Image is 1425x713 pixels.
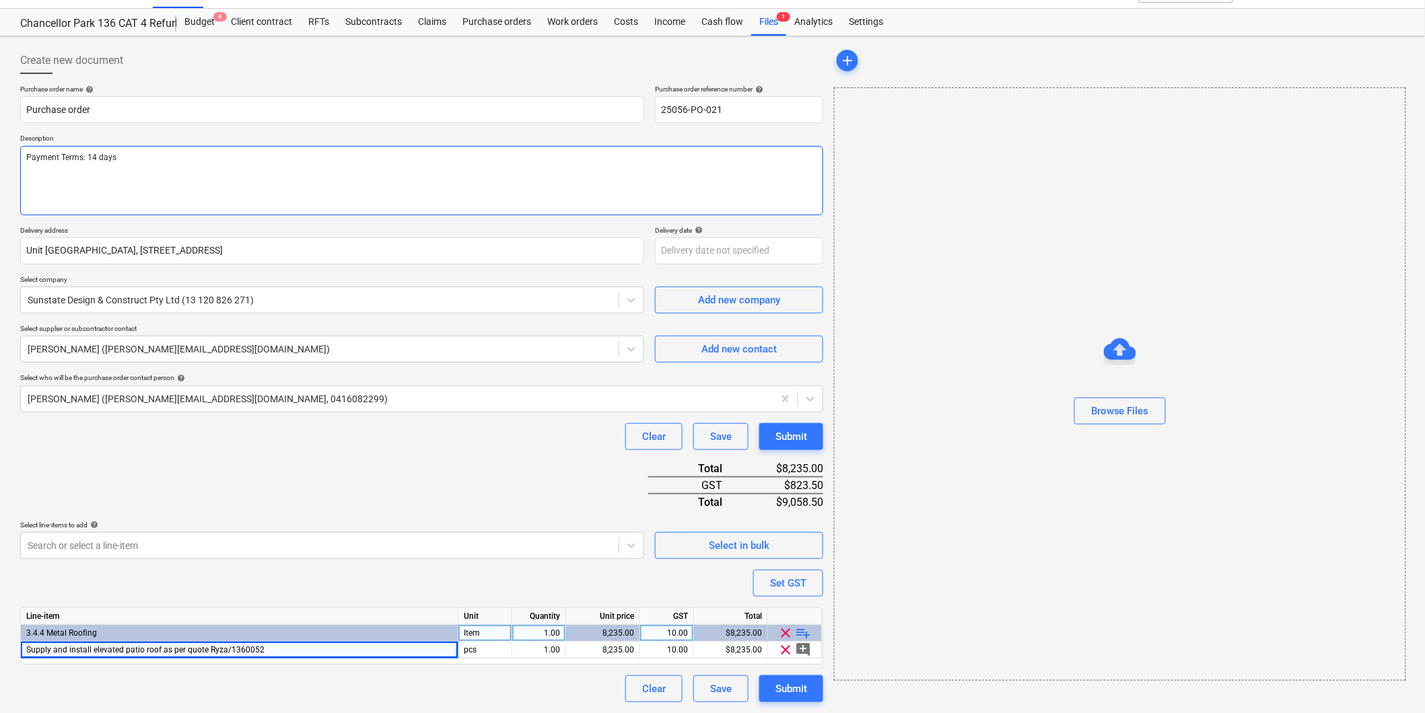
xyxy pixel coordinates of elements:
span: 3.4.4 Metal Roofing [26,628,97,638]
button: Save [693,423,749,450]
div: $8,235.00 [694,642,768,659]
div: Clear [642,680,666,698]
button: Browse Files [1074,398,1166,424]
span: 1 [777,12,790,22]
div: Select who will be the purchase order contact person [20,373,823,382]
input: Delivery address [20,237,644,264]
div: 1.00 [518,642,560,659]
div: $823.50 [744,477,823,494]
a: Purchase orders [454,9,539,36]
button: Add new contact [655,336,823,363]
iframe: Chat Widget [1358,648,1425,713]
p: Select supplier or subcontractor contact [20,324,644,336]
span: help [692,226,703,234]
div: Unit price [566,608,640,625]
a: Analytics [786,9,841,36]
div: 1.00 [518,625,560,642]
span: help [174,374,185,382]
input: Delivery date not specified [655,237,823,264]
div: Select in bulk [709,537,769,554]
div: 10.00 [646,642,688,659]
button: Select in bulk [655,532,823,559]
div: Browse Files [1091,402,1149,420]
div: GST [640,608,694,625]
a: Subcontracts [337,9,410,36]
p: Select company [20,275,644,287]
div: Quantity [512,608,566,625]
input: Order number [655,96,823,123]
textarea: Payment Terms: 14 days [20,146,823,215]
a: Work orders [539,9,606,36]
div: Item [458,625,512,642]
input: Document name [20,96,644,123]
div: Submit [775,428,807,445]
span: help [753,85,763,93]
div: Set GST [770,574,806,592]
span: help [88,521,98,529]
a: Cash flow [693,9,751,36]
div: Delivery date [655,226,823,235]
button: Clear [625,423,683,450]
a: Claims [410,9,454,36]
div: Purchase order name [20,85,644,93]
div: 8,235.00 [571,625,634,642]
div: Select line-items to add [20,521,644,529]
div: Budget [176,9,223,36]
div: 10.00 [646,625,688,642]
a: Costs [606,9,646,36]
a: Budget4 [176,9,223,36]
div: Save [710,428,732,445]
div: Unit [458,608,512,625]
div: Chancellor Park 136 CAT 4 Refurb [20,17,160,31]
div: Save [710,680,732,698]
div: Browse Files [834,87,1406,681]
div: Total [648,461,744,477]
p: Description [20,134,823,145]
div: $8,235.00 [694,625,768,642]
a: Income [646,9,693,36]
a: Settings [841,9,891,36]
div: Add new company [698,291,780,309]
div: pcs [458,642,512,659]
p: Delivery address [20,226,644,237]
span: 4 [213,12,227,22]
div: 8,235.00 [571,642,634,659]
span: Create new document [20,52,123,69]
div: Add new contact [701,340,777,358]
span: add [839,52,856,69]
button: Save [693,675,749,702]
div: Line-item [21,608,458,625]
span: clear [778,625,794,641]
button: Clear [625,675,683,702]
div: Total [694,608,768,625]
div: $8,235.00 [744,461,823,477]
div: Files [751,9,786,36]
a: Client contract [223,9,300,36]
span: clear [778,642,794,658]
div: $9,058.50 [744,494,823,510]
span: add_comment [796,642,812,658]
button: Add new company [655,287,823,313]
span: Supply and install elevated patio roof as per quote Ryza/1360052 [26,645,265,654]
div: Clear [642,428,666,445]
div: Submit [775,680,807,698]
div: GST [648,477,744,494]
div: Purchase order reference number [655,85,823,93]
div: Total [648,494,744,510]
a: RFTs [300,9,337,36]
button: Submit [759,423,823,450]
button: Set GST [753,570,823,597]
button: Submit [759,675,823,702]
span: playlist_add [796,625,812,641]
span: help [83,85,94,93]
